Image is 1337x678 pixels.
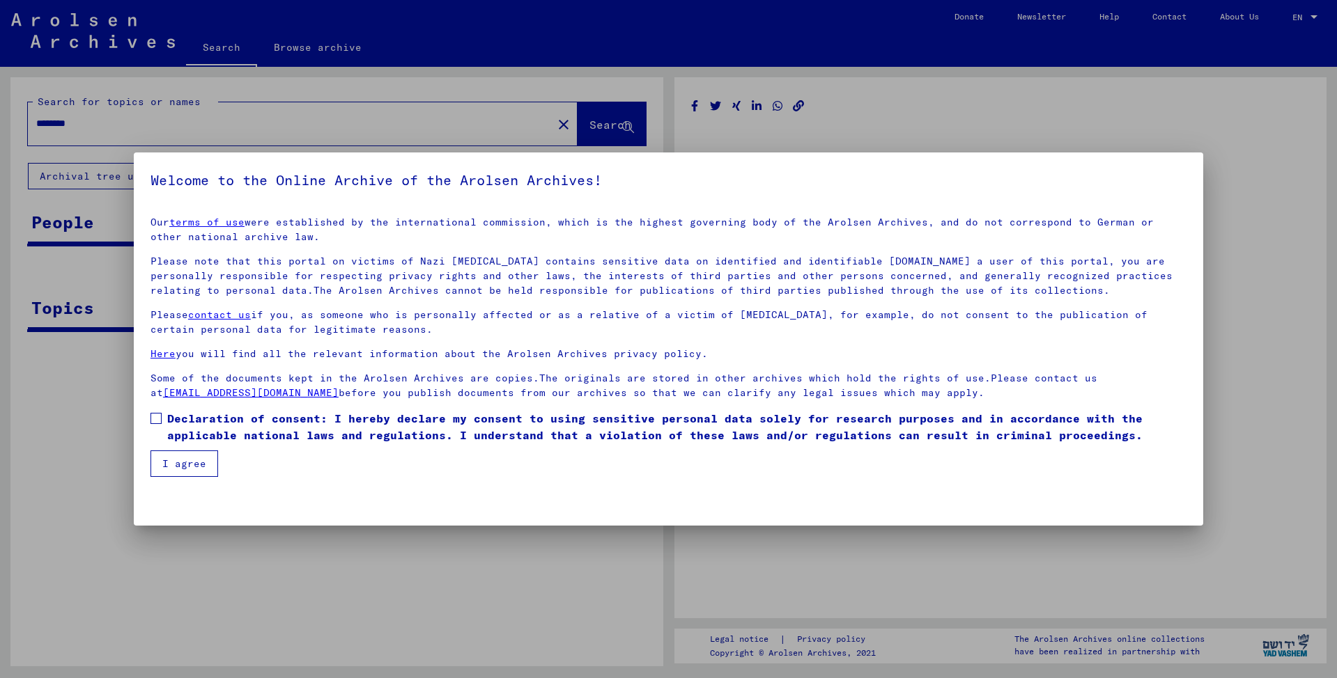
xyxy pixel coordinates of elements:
p: Our were established by the international commission, which is the highest governing body of the ... [150,215,1187,244]
p: you will find all the relevant information about the Arolsen Archives privacy policy. [150,347,1187,361]
a: [EMAIL_ADDRESS][DOMAIN_NAME] [163,386,339,399]
a: contact us [188,308,251,321]
p: Some of the documents kept in the Arolsen Archives are copies.The originals are stored in other a... [150,371,1187,400]
a: Here [150,347,176,360]
span: Declaration of consent: I hereby declare my consent to using sensitive personal data solely for r... [167,410,1187,443]
p: Please if you, as someone who is personally affected or as a relative of a victim of [MEDICAL_DAT... [150,308,1187,337]
a: terms of use [169,216,245,228]
button: I agree [150,450,218,477]
h5: Welcome to the Online Archive of the Arolsen Archives! [150,169,1187,191]
p: Please note that this portal on victims of Nazi [MEDICAL_DATA] contains sensitive data on identif... [150,254,1187,298]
